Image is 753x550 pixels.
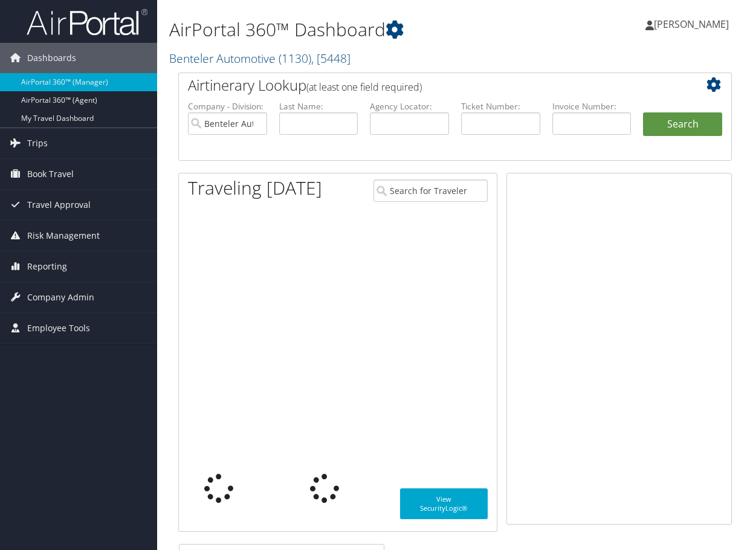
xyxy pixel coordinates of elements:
span: , [ 5448 ] [311,50,351,66]
span: (at least one field required) [306,80,422,94]
label: Last Name: [279,100,358,112]
span: [PERSON_NAME] [654,18,729,31]
a: View SecurityLogic® [400,488,488,519]
span: Risk Management [27,221,100,251]
span: Trips [27,128,48,158]
label: Agency Locator: [370,100,449,112]
span: Employee Tools [27,313,90,343]
span: ( 1130 ) [279,50,311,66]
h1: AirPortal 360™ Dashboard [169,17,551,42]
label: Ticket Number: [461,100,540,112]
label: Company - Division: [188,100,267,112]
label: Invoice Number: [552,100,632,112]
a: [PERSON_NAME] [645,6,741,42]
h2: Airtinerary Lookup [188,75,676,95]
span: Dashboards [27,43,76,73]
button: Search [643,112,722,137]
span: Book Travel [27,159,74,189]
span: Reporting [27,251,67,282]
a: Benteler Automotive [169,50,351,66]
img: airportal-logo.png [27,8,147,36]
h1: Traveling [DATE] [188,175,322,201]
input: Search for Traveler [373,180,488,202]
span: Company Admin [27,282,94,312]
span: Travel Approval [27,190,91,220]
